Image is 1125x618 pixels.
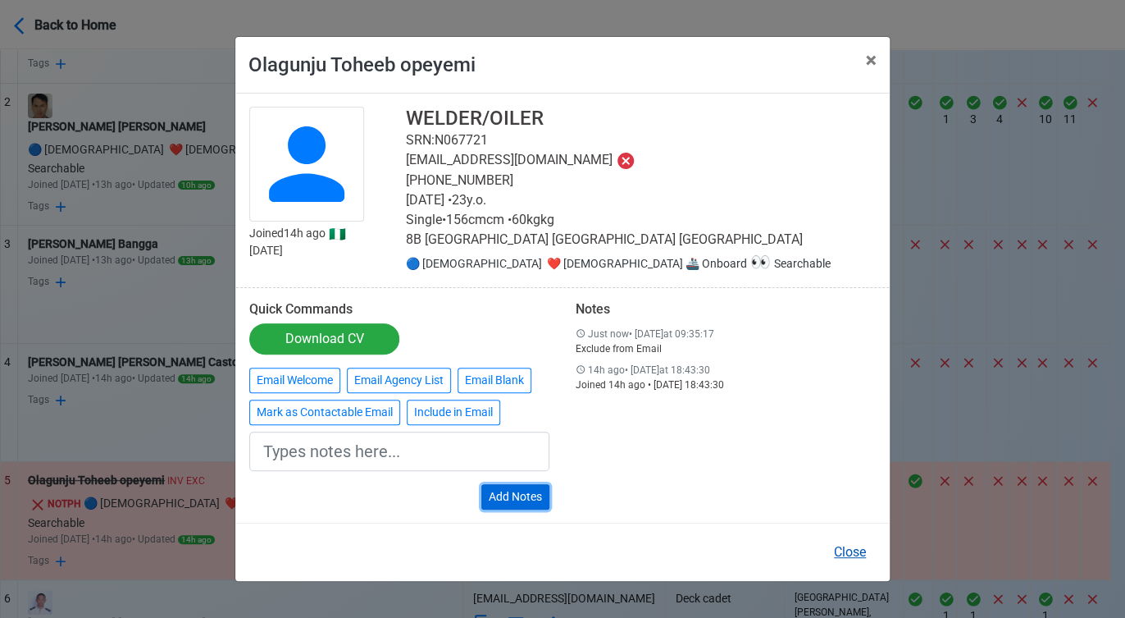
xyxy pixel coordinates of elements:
[249,400,400,425] button: Mark as Contactable Email
[866,48,877,71] span: ×
[249,323,399,355] a: Download CV
[249,432,549,471] input: Types notes here...
[406,107,876,130] h4: WELDER/OILER
[406,130,876,150] p: SRN: N067721
[406,190,876,210] p: [DATE] • 23 y.o.
[407,400,500,425] button: Include in Email
[249,368,340,393] button: Email Welcome
[750,252,771,272] span: 👀
[406,210,876,230] p: Single • 156cm cm • 60kg kg
[248,53,476,76] span: Olagunju Toheeb opeyemi
[481,484,549,510] button: Add Notes
[406,257,834,270] span: gender
[347,368,451,393] button: Email Agency List
[249,242,406,259] p: [DATE]
[406,230,876,249] p: 8B [GEOGRAPHIC_DATA] [GEOGRAPHIC_DATA] [GEOGRAPHIC_DATA]
[285,329,364,349] div: Download CV
[406,171,876,190] p: [PHONE_NUMBER]
[406,150,876,171] p: [EMAIL_ADDRESS][DOMAIN_NAME]
[747,257,831,270] span: Searchable
[249,301,549,317] h6: Quick Commands
[458,368,531,393] button: Email Blank
[576,341,876,356] div: Exclude from Email
[576,378,876,392] div: Joined 14h ago • [DATE] 18:43:30
[329,227,346,241] span: 🇳🇬
[685,257,747,270] span: 🚢 Onboard
[576,327,876,341] div: Just now • [DATE] at 09:35:17
[576,301,876,317] h6: Notes
[576,363,876,378] div: 14h ago • [DATE] at 18:43:30
[249,225,406,242] p: Joined 14h ago
[823,537,877,568] button: Close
